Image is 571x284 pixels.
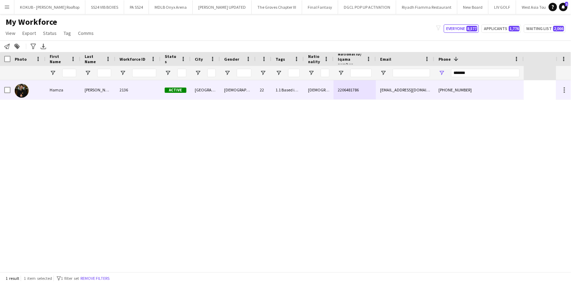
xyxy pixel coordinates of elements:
div: [DEMOGRAPHIC_DATA] [304,80,334,99]
button: KOKUB - [PERSON_NAME] Rooftop [14,0,85,14]
div: [EMAIL_ADDRESS][DOMAIN_NAME] [376,80,434,99]
app-action-btn: Add to tag [13,42,21,51]
span: Last Name [85,54,103,64]
span: National ID/ Iqama number [338,51,363,67]
a: Status [40,29,59,38]
button: Open Filter Menu [195,70,201,76]
span: Active [165,88,186,93]
input: Phone Filter Input [451,69,520,77]
button: Open Filter Menu [165,70,171,76]
span: Tags [276,57,285,62]
button: Open Filter Menu [438,70,445,76]
button: Open Filter Menu [120,70,126,76]
a: Export [20,29,39,38]
input: Tags Filter Input [288,69,300,77]
input: Gender Filter Input [237,69,251,77]
button: [PERSON_NAME] UPDATED [193,0,252,14]
button: Open Filter Menu [85,70,91,76]
span: Gender [224,57,239,62]
input: National ID/ Iqama number Filter Input [350,69,372,77]
span: 8,577 [466,26,477,31]
span: Photo [15,57,27,62]
input: Nationality Filter Input [321,69,329,77]
span: View [6,30,15,36]
span: Workforce ID [120,57,145,62]
button: Waiting list2,066 [524,24,565,33]
input: Email Filter Input [393,69,430,77]
span: 1,776 [509,26,520,31]
span: Status [165,54,178,64]
span: 2,066 [553,26,564,31]
div: 2136 [115,80,160,99]
a: Comms [75,29,97,38]
span: Comms [78,30,94,36]
span: Phone [438,57,451,62]
button: Open Filter Menu [338,70,344,76]
span: Nationality [308,54,321,64]
input: City Filter Input [207,69,216,77]
input: First Name Filter Input [62,69,76,77]
app-action-btn: Export XLSX [39,42,48,51]
span: Email [380,57,391,62]
app-action-btn: Advanced filters [29,42,37,51]
button: Open Filter Menu [50,70,56,76]
span: Tag [64,30,71,36]
input: Workforce ID Filter Input [132,69,156,77]
span: 1 filter set [61,276,79,281]
div: [GEOGRAPHIC_DATA] [191,80,220,99]
button: The Groves Chapter III [252,0,302,14]
div: Hamza [45,80,80,99]
span: Status [43,30,57,36]
a: View [3,29,18,38]
button: Open Filter Menu [224,70,230,76]
button: Open Filter Menu [308,70,314,76]
button: Final Fantasy [302,0,338,14]
span: My Workforce [6,17,57,27]
img: Hamza Husam aldeen [15,84,29,98]
div: 1.1 Based in [GEOGRAPHIC_DATA], 2.3 English Level = 3/3 Excellent , Presentable A [271,80,304,99]
button: Open Filter Menu [380,70,386,76]
button: MDLB Onyx Arena [149,0,193,14]
div: [DEMOGRAPHIC_DATA] [220,80,256,99]
button: Open Filter Menu [276,70,282,76]
app-action-btn: Notify workforce [3,42,11,51]
span: First Name [50,54,68,64]
span: City [195,57,203,62]
a: 1 [559,3,568,11]
button: West Asia Tournament [516,0,568,14]
button: Everyone8,577 [444,24,479,33]
a: Tag [61,29,74,38]
span: 2206481786 [338,87,359,92]
button: SS24 VIB BOXES [85,0,124,14]
span: 1 [565,2,568,6]
button: DGCL POP UP ACTIVATION [338,0,396,14]
div: [PERSON_NAME] [80,80,115,99]
input: Last Name Filter Input [97,69,111,77]
div: [PHONE_NUMBER] [434,80,524,99]
span: 1 item selected [24,276,52,281]
button: Applicants1,776 [481,24,521,33]
span: Export [22,30,36,36]
button: Open Filter Menu [260,70,266,76]
button: Riyadh Fiamma Restaurant [396,0,457,14]
input: Status Filter Input [177,69,186,77]
button: Remove filters [79,275,111,282]
button: New Board [457,0,488,14]
button: LIV GOLF [488,0,516,14]
button: PA SS24 [124,0,149,14]
div: 22 [256,80,271,99]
